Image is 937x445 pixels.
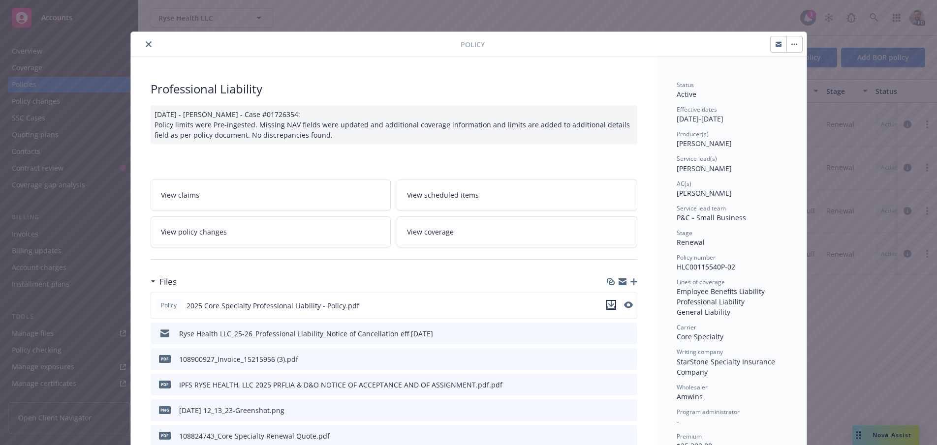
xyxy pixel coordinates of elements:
[397,179,637,210] a: View scheduled items
[151,216,391,247] a: View policy changes
[677,139,732,148] span: [PERSON_NAME]
[159,432,171,439] span: pdf
[625,328,633,339] button: preview file
[159,301,179,310] span: Policy
[179,431,330,441] div: 108824743_Core Specialty Renewal Quote.pdf
[606,300,616,310] button: download file
[161,227,227,237] span: View policy changes
[143,38,155,50] button: close
[159,355,171,362] span: pdf
[677,408,740,416] span: Program administrator
[677,130,709,138] span: Producer(s)
[161,190,199,200] span: View claims
[397,216,637,247] a: View coverage
[677,297,787,307] div: Professional Liability
[677,179,691,188] span: AC(s)
[677,89,696,99] span: Active
[606,300,616,311] button: download file
[677,416,679,426] span: -
[677,105,717,114] span: Effective dates
[407,190,479,200] span: View scheduled items
[179,405,284,415] div: [DATE] 12_13_23-Greenshot.png
[677,332,723,341] span: Core Specialty
[677,213,746,222] span: P&C - Small Business
[677,307,787,317] div: General Liability
[677,81,694,89] span: Status
[677,323,696,331] span: Carrier
[624,300,633,311] button: preview file
[677,278,725,286] span: Lines of coverage
[677,357,777,377] span: StarStone Specialty Insurance Company
[159,406,171,414] span: png
[677,383,708,391] span: Wholesaler
[677,229,692,237] span: Stage
[677,154,717,163] span: Service lead(s)
[179,328,433,339] div: Ryse Health LLC_25-26_Professional Liability_Notice of Cancellation eff [DATE]
[625,354,633,364] button: preview file
[677,392,703,401] span: Amwins
[677,432,702,441] span: Premium
[151,105,637,144] div: [DATE] - [PERSON_NAME] - Case #01726354: Policy limits were Pre-ingested. Missing NAV fields were...
[677,105,787,124] div: [DATE] - [DATE]
[677,262,735,271] span: HLC00115540P-02
[677,253,716,262] span: Policy number
[159,381,171,388] span: pdf
[179,354,298,364] div: 108900927_Invoice_15215956 (3).pdf
[677,188,732,198] span: [PERSON_NAME]
[179,380,502,390] div: IPFS RYSE HEALTH, LLC 2025 PRFLIA & D&O NOTICE OF ACCEPTANCE AND OF ASSIGNMENT.pdf.pdf
[609,431,617,441] button: download file
[151,275,177,288] div: Files
[187,300,359,311] span: 2025 Core Specialty Professional Liability - Policy.pdf
[609,405,617,415] button: download file
[159,275,177,288] h3: Files
[677,286,787,297] div: Employee Benefits Liability
[407,227,454,237] span: View coverage
[151,179,391,210] a: View claims
[677,348,723,356] span: Writing company
[609,354,617,364] button: download file
[609,380,617,390] button: download file
[461,39,485,50] span: Policy
[625,380,633,390] button: preview file
[609,328,617,339] button: download file
[625,431,633,441] button: preview file
[624,301,633,308] button: preview file
[677,204,726,212] span: Service lead team
[677,164,732,173] span: [PERSON_NAME]
[151,81,637,97] div: Professional Liability
[677,237,705,247] span: Renewal
[625,405,633,415] button: preview file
